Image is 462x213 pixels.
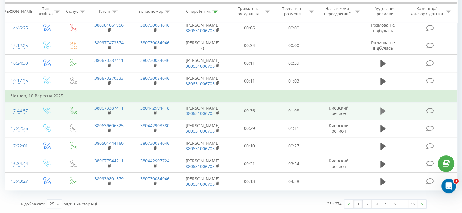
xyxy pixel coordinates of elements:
a: 380673270333 [94,75,124,81]
span: Розмова не відбулась [371,22,395,33]
a: 380631006705 [186,63,215,69]
td: Четвер, 18 Вересня 2025 [5,90,457,102]
td: 00:39 [272,54,316,72]
div: Аудіозапис розмови [367,6,403,17]
a: 380501444160 [94,140,124,146]
a: 380730084046 [140,75,169,81]
td: [PERSON_NAME] [178,102,228,120]
div: Статус [66,9,78,14]
a: 3 [372,200,381,208]
a: 380730084046 [140,57,169,63]
td: [PERSON_NAME] () [178,37,228,54]
td: 00:00 [272,37,316,54]
td: 00:21 [228,155,272,173]
div: Тривалість розмови [277,6,307,17]
td: Киевский регион [316,155,361,173]
td: [PERSON_NAME] [178,137,228,155]
td: 01:11 [272,120,316,137]
td: Киевский регион [316,120,361,137]
td: 00:10 [228,137,272,155]
a: 380977473574 [94,40,124,46]
td: 03:54 [272,155,316,173]
td: 00:11 [228,72,272,90]
td: 01:03 [272,72,316,90]
a: 380631006705 [186,81,215,86]
td: 00:13 [228,173,272,190]
a: 380631006705 [186,181,215,187]
td: [PERSON_NAME] [178,155,228,173]
div: 16:34:44 [11,158,27,170]
a: 4 [381,200,390,208]
div: 10:17:25 [11,75,27,87]
a: 1 [354,200,363,208]
div: Тривалість очікування [233,6,263,17]
td: 00:34 [228,37,272,54]
a: 380939801579 [94,176,124,181]
td: 00:36 [228,102,272,120]
a: 380442994418 [140,105,169,111]
a: 380631006705 [186,128,215,134]
span: рядків на сторінці [63,201,97,207]
a: 380442903380 [140,123,169,128]
div: Тип дзвінка [38,6,53,17]
a: 380631006705 [186,146,215,151]
td: 01:08 [272,102,316,120]
span: Відображати [21,201,45,207]
a: 380631006705 [186,110,215,116]
div: 1 - 25 з 374 [322,201,341,207]
div: [PERSON_NAME] [3,9,33,14]
a: 380442907724 [140,158,169,164]
div: … [399,200,408,208]
a: 380677544211 [94,158,124,164]
div: 17:42:36 [11,123,27,134]
div: 10:24:33 [11,57,27,69]
div: 25 [50,201,54,207]
td: [PERSON_NAME] [178,72,228,90]
a: 15 [408,200,417,208]
iframe: Intercom live chat [441,179,456,193]
div: Бізнес номер [138,9,163,14]
span: Розмова не відбулась [371,40,395,51]
td: 00:29 [228,120,272,137]
td: [PERSON_NAME] [178,120,228,137]
a: 380673387411 [94,57,124,63]
td: Киевский регион [316,102,361,120]
td: 00:11 [228,54,272,72]
a: 380730084046 [140,176,169,181]
a: 380730084046 [140,140,169,146]
a: 380730084046 [140,40,169,46]
div: 13:43:27 [11,175,27,187]
td: 00:27 [272,137,316,155]
div: 14:12:25 [11,40,27,52]
td: [PERSON_NAME] [178,173,228,190]
td: [PERSON_NAME] [178,19,228,37]
span: 1 [454,179,459,184]
div: Клієнт [99,9,111,14]
div: Коментар/категорія дзвінка [409,6,444,17]
td: 00:00 [272,19,316,37]
td: [PERSON_NAME] [178,54,228,72]
a: 380631006705 [186,28,215,33]
div: 14:46:25 [11,22,27,34]
td: 04:58 [272,173,316,190]
div: 17:44:57 [11,105,27,117]
a: 380981061956 [94,22,124,28]
a: 2 [363,200,372,208]
a: 380631006705 [186,164,215,169]
a: 5 [390,200,399,208]
a: 380730084046 [140,22,169,28]
div: Співробітник [186,9,211,14]
div: 17:22:01 [11,140,27,152]
a: 380639606525 [94,123,124,128]
div: Назва схеми переадресації [321,6,353,17]
td: 00:06 [228,19,272,37]
a: 380673387411 [94,105,124,111]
